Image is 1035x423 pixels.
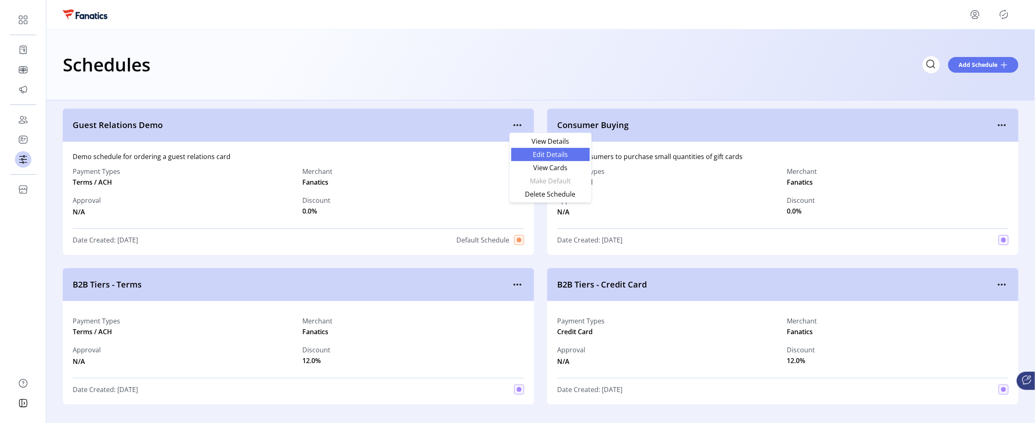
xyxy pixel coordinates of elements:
button: menu [969,8,982,21]
li: View Details [511,135,590,148]
label: Merchant [787,316,817,326]
span: View Details [516,138,585,145]
span: Approval [73,345,101,355]
span: 12.0% [787,356,806,366]
img: logo [63,10,107,19]
span: Fanatics [787,177,813,187]
button: menu [995,119,1009,132]
span: Date Created: [DATE] [557,235,622,245]
span: Edit Details [516,151,585,158]
span: 12.0% [303,356,321,366]
span: Approval [557,345,585,355]
label: Discount [787,345,815,355]
span: Date Created: [DATE] [557,385,622,394]
div: Allows consumers to purchase small quantities of gift cards [557,152,1009,162]
span: Fanatics [303,327,329,337]
button: menu [511,119,524,132]
span: Fanatics [303,177,329,187]
label: Payment Types [73,166,120,176]
span: B2B Tiers - Terms [73,278,511,291]
li: Delete Schedule [511,188,590,201]
span: Guest Relations Demo [73,119,511,131]
span: 0.0% [787,206,802,216]
span: Credit Card [557,327,593,337]
span: Default Schedule [456,235,509,245]
span: Add Schedule [959,60,998,69]
button: Publisher Panel [997,8,1011,21]
span: B2B Tiers - Credit Card [557,278,995,291]
span: Fanatics [787,327,813,337]
label: Merchant [303,316,333,326]
span: View Cards [516,164,585,171]
label: Merchant [303,166,333,176]
button: menu [995,278,1009,291]
span: N/A [557,205,585,217]
div: Demo schedule for ordering a guest relations card [73,152,524,162]
label: Discount [787,195,815,205]
span: Delete Schedule [516,191,585,197]
span: Terms / ACH [73,177,112,187]
span: Date Created: [DATE] [73,235,138,245]
label: Payment Types [557,316,605,326]
span: N/A [73,355,101,366]
span: N/A [557,355,585,366]
label: Payment Types [73,316,120,326]
li: Edit Details [511,148,590,161]
button: menu [511,278,524,291]
button: Add Schedule [948,57,1018,73]
span: Consumer Buying [557,119,995,131]
label: Discount [303,345,331,355]
span: Date Created: [DATE] [73,385,138,394]
span: N/A [73,205,101,217]
span: Terms / ACH [73,327,112,337]
h1: Schedules [63,50,150,79]
li: View Cards [511,161,590,174]
input: Search [923,56,940,74]
span: Approval [73,195,101,205]
span: 0.0% [303,206,318,216]
label: Discount [303,195,331,205]
label: Merchant [787,166,817,176]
